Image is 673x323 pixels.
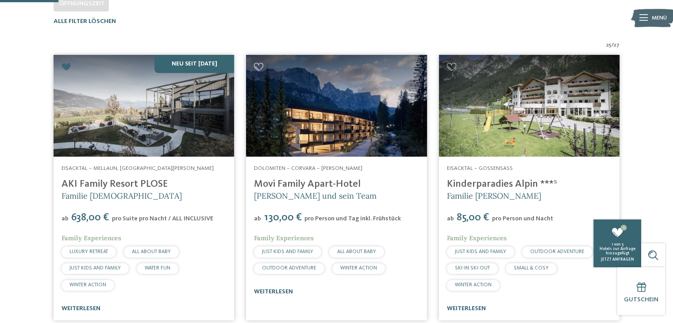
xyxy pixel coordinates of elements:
[439,55,619,157] img: Kinderparadies Alpin ***ˢ
[455,212,491,223] span: 85,00 €
[617,267,665,315] a: Gutschein
[455,282,492,288] span: WINTER ACTION
[254,288,293,295] a: weiterlesen
[254,179,361,189] a: Movi Family Apart-Hotel
[262,212,304,223] span: 130,00 €
[262,249,313,254] span: JUST KIDS AND FAMILY
[447,234,507,242] span: Family Experiences
[337,249,376,254] span: ALL ABOUT BABY
[62,191,182,201] span: Familie [DEMOGRAPHIC_DATA]
[254,165,362,171] span: Dolomiten – Corvara – [PERSON_NAME]
[492,215,553,222] span: pro Person und Nacht
[600,258,634,261] span: jetzt anfragen
[145,265,170,271] span: WATER FUN
[593,219,641,267] a: 1 1 von 5 Hotels zur Anfrage hinzugefügt jetzt anfragen
[611,41,614,49] span: /
[621,225,627,231] span: 1
[304,215,401,222] span: pro Person und Tag inkl. Frühstück
[246,55,427,157] img: Familienhotels gesucht? Hier findet ihr die besten!
[340,265,377,271] span: WINTER ACTION
[254,215,261,222] span: ab
[69,249,108,254] span: LUXURY RETREAT
[447,305,486,311] a: weiterlesen
[132,249,171,254] span: ALL ABOUT BABY
[514,265,549,271] span: SMALL & COSY
[611,242,613,246] span: 1
[447,215,454,222] span: ab
[606,41,611,49] span: 25
[112,215,213,222] span: pro Suite pro Nacht / ALL INCLUSIVE
[447,179,558,189] a: Kinderparadies Alpin ***ˢ
[69,212,111,223] span: 638,00 €
[69,282,106,288] span: WINTER ACTION
[614,41,619,49] span: 27
[62,234,121,242] span: Family Experiences
[447,191,541,201] span: Familie [PERSON_NAME]
[262,265,316,271] span: OUTDOOR ADVENTURE
[69,265,121,271] span: JUST KIDS AND FAMILY
[624,296,658,303] span: Gutschein
[439,55,619,157] a: Familienhotels gesucht? Hier findet ihr die besten!
[621,242,623,246] span: 5
[614,242,620,246] span: von
[54,18,116,24] span: Alle Filter löschen
[62,165,214,171] span: Eisacktal – Mellaun, [GEOGRAPHIC_DATA][PERSON_NAME]
[62,305,100,311] a: weiterlesen
[62,215,69,222] span: ab
[455,249,506,254] span: JUST KIDS AND FAMILY
[254,191,377,201] span: [PERSON_NAME] und sein Team
[599,247,635,255] span: Hotels zur Anfrage hinzugefügt
[254,234,314,242] span: Family Experiences
[530,249,585,254] span: OUTDOOR ADVENTURE
[59,0,105,7] span: Öffnungszeit
[62,179,168,189] a: AKI Family Resort PLOSE
[54,55,234,157] img: Familienhotels gesucht? Hier findet ihr die besten!
[447,165,513,171] span: Eisacktal – Gossensass
[455,265,490,271] span: SKI-IN SKI-OUT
